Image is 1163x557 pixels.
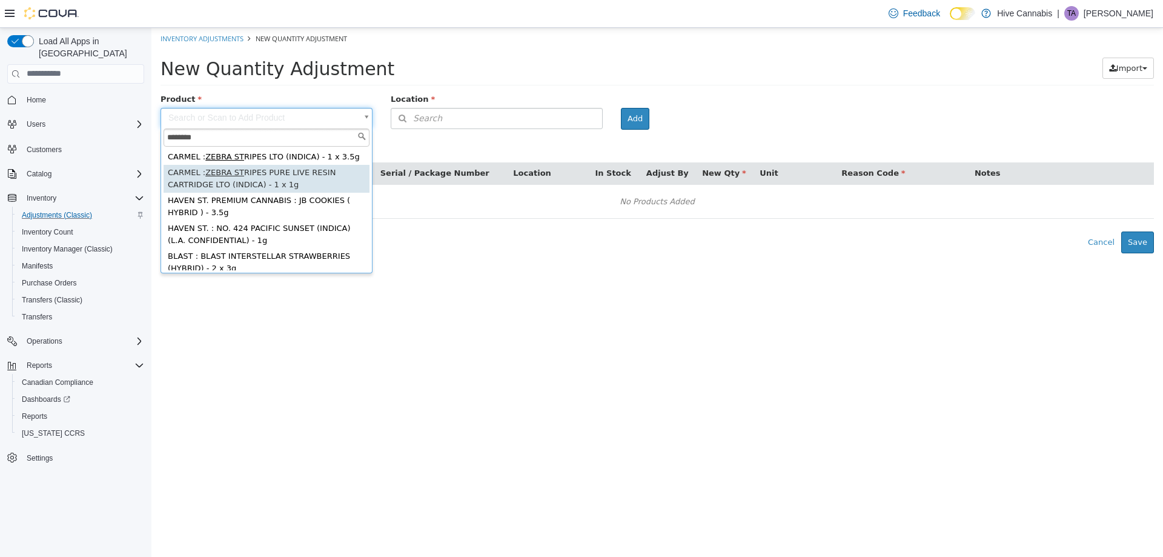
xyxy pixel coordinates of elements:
span: Settings [27,453,53,463]
div: HAVEN ST. PREMIUM CANNABIS : JB COOKIES ( HYBRID ) - 3.5g [12,165,218,193]
a: Canadian Compliance [17,375,98,390]
button: Customers [2,140,149,158]
button: Inventory [22,191,61,205]
button: Purchase Orders [12,275,149,292]
span: Dashboards [17,392,144,407]
input: Dark Mode [950,7,975,20]
button: Reports [2,357,149,374]
a: Manifests [17,259,58,273]
div: CARMEL : RIPES PURE LIVE RESIN CARTRIDGE LTO (INDICA) - 1 x 1g [12,137,218,165]
span: Customers [27,145,62,155]
a: Settings [22,451,58,465]
span: Operations [22,334,144,349]
div: BLAST : BLAST INTERSTELLAR STRAWBERRIES (HYBRID) - 2 x 3g [12,221,218,248]
span: [US_STATE] CCRS [22,429,85,438]
span: Inventory Manager (Classic) [17,242,144,256]
button: Users [22,117,50,132]
span: Reports [27,361,52,370]
div: Toby Atkinson [1064,6,1079,21]
span: ZEBRA ST [54,124,93,133]
p: Hive Cannabis [997,6,1052,21]
span: Purchase Orders [17,276,144,290]
span: Canadian Compliance [22,378,93,387]
span: Transfers (Classic) [22,295,82,305]
button: [US_STATE] CCRS [12,425,149,442]
button: Adjustments (Classic) [12,207,149,224]
span: Manifests [17,259,144,273]
span: Inventory [27,193,56,203]
span: Inventory Count [22,227,73,237]
button: Catalog [2,165,149,182]
button: Canadian Compliance [12,374,149,391]
img: Cova [24,7,79,19]
span: ZEBRA ST [54,140,93,149]
a: Transfers [17,310,57,324]
span: Inventory [22,191,144,205]
div: CARMEL : RIPES LTO (INDICA) - 1 x 3.5g [12,121,218,138]
a: Adjustments (Classic) [17,208,97,222]
button: Users [2,116,149,133]
p: | [1057,6,1059,21]
a: Reports [17,409,52,424]
button: Operations [22,334,67,349]
button: Catalog [22,167,56,181]
span: Manifests [22,261,53,271]
span: Operations [27,336,62,346]
button: Operations [2,333,149,350]
span: Inventory Count [17,225,144,239]
button: Inventory Manager (Classic) [12,241,149,258]
a: Dashboards [12,391,149,408]
a: Feedback [884,1,945,25]
a: Inventory Manager (Classic) [17,242,118,256]
span: Reports [22,358,144,373]
span: Adjustments (Classic) [17,208,144,222]
button: Settings [2,449,149,467]
span: Purchase Orders [22,278,77,288]
span: Home [22,92,144,107]
span: Home [27,95,46,105]
a: Customers [22,142,67,157]
span: Transfers [22,312,52,322]
span: Catalog [22,167,144,181]
a: Purchase Orders [17,276,82,290]
a: Transfers (Classic) [17,293,87,307]
button: Transfers [12,309,149,325]
button: Manifests [12,258,149,275]
button: Transfers (Classic) [12,292,149,309]
button: Inventory [2,190,149,207]
span: Dashboards [22,395,70,404]
button: Home [2,91,149,108]
div: HAVEN ST. : NO. 424 PACIFIC SUNSET (INDICA) (L.A. CONFIDENTIAL) - 1g [12,193,218,221]
span: Feedback [903,7,940,19]
span: TA [1067,6,1076,21]
span: Transfers [17,310,144,324]
span: Canadian Compliance [17,375,144,390]
button: Reports [22,358,57,373]
span: Settings [22,450,144,465]
a: [US_STATE] CCRS [17,426,90,441]
span: Transfers (Classic) [17,293,144,307]
nav: Complex example [7,86,144,498]
a: Inventory Count [17,225,78,239]
span: Dark Mode [950,20,950,21]
button: Reports [12,408,149,425]
p: [PERSON_NAME] [1084,6,1153,21]
span: Reports [22,412,47,421]
span: Washington CCRS [17,426,144,441]
span: Adjustments (Classic) [22,210,92,220]
span: Users [27,119,45,129]
span: Inventory Manager (Classic) [22,244,113,254]
a: Dashboards [17,392,75,407]
a: Home [22,93,51,107]
span: Customers [22,141,144,156]
button: Inventory Count [12,224,149,241]
span: Reports [17,409,144,424]
span: Catalog [27,169,51,179]
span: Load All Apps in [GEOGRAPHIC_DATA] [34,35,144,59]
span: Users [22,117,144,132]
